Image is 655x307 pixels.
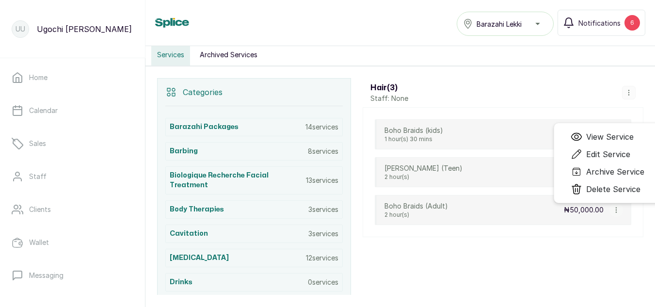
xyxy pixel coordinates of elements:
p: 14 services [305,122,338,132]
div: 6 [624,15,640,31]
p: 8 services [308,146,338,156]
a: Messaging [8,262,137,289]
h3: Biologique Recherche Facial Treatment [170,171,306,190]
h3: Drinks [170,277,192,287]
div: [PERSON_NAME] (Teen)2 hour(s) [384,163,463,181]
div: Boho Braids (kids)1 hour(s) 30 mins [384,126,443,143]
span: Notifications [578,18,621,28]
p: 3 services [308,205,338,214]
p: 0 services [308,277,338,287]
p: 12 services [306,253,338,263]
p: Calendar [29,106,58,115]
a: Wallet [8,229,137,256]
span: Edit Service [586,148,630,160]
p: Boho Braids (kids) [384,126,443,135]
p: Clients [29,205,51,214]
h3: Cavitation [170,229,208,239]
h3: [MEDICAL_DATA] [170,253,229,263]
h3: Barbing [170,146,198,156]
p: Staff [29,172,47,181]
p: Boho Braids (Adult) [384,201,448,211]
a: Staff [8,163,137,190]
p: 13 services [306,176,338,185]
p: Ugochi [PERSON_NAME] [37,23,132,35]
span: Archive Service [586,166,644,178]
p: ₦50,000.00 [564,205,604,215]
p: 2 hour(s) [384,211,448,219]
p: [PERSON_NAME] (Teen) [384,163,463,173]
h3: Barazahi Packages [170,122,239,132]
p: 2 hour(s) [384,173,463,181]
p: Sales [29,139,46,148]
p: UU [16,24,25,34]
h3: Body Therapies [170,205,224,214]
span: View Service [586,131,634,143]
p: Messaging [29,271,64,280]
a: Clients [8,196,137,223]
a: Home [8,64,137,91]
p: Staff: None [370,94,408,103]
p: Wallet [29,238,49,247]
div: Boho Braids (Adult)2 hour(s) [384,201,448,219]
a: Sales [8,130,137,157]
button: Notifications6 [558,10,645,36]
span: Barazahi Lekki [477,19,522,29]
p: Categories [183,86,223,98]
button: Services [151,44,190,65]
button: Barazahi Lekki [457,12,554,36]
p: Home [29,73,48,82]
button: Archived Services [194,44,263,65]
p: 3 services [308,229,338,239]
h3: Hair ( 3 ) [370,82,408,94]
a: Calendar [8,97,137,124]
p: 1 hour(s) 30 mins [384,135,443,143]
span: Delete Service [586,183,640,195]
